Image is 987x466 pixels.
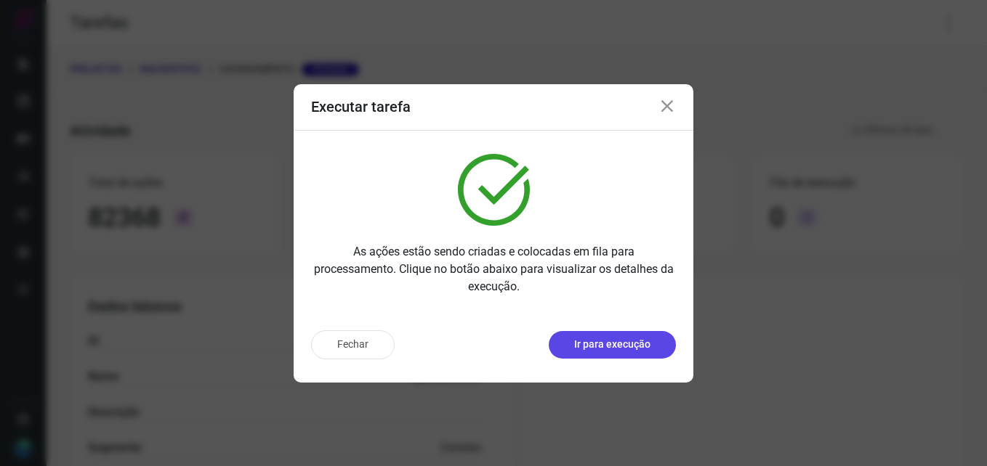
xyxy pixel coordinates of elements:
button: Fechar [311,330,395,359]
button: Ir para execução [549,331,676,359]
img: verified.svg [458,154,530,226]
p: As ações estão sendo criadas e colocadas em fila para processamento. Clique no botão abaixo para ... [311,243,676,295]
p: Ir para execução [574,337,650,352]
h3: Executar tarefa [311,98,411,115]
